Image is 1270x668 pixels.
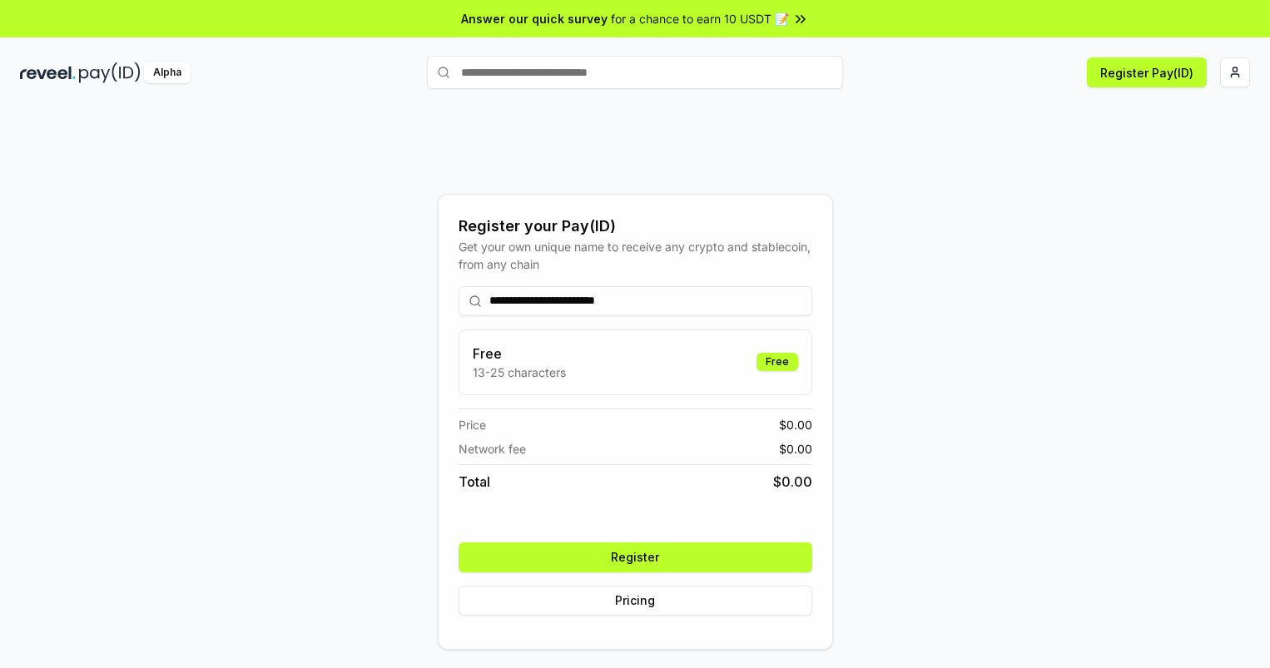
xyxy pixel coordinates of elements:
[459,238,812,273] div: Get your own unique name to receive any crypto and stablecoin, from any chain
[773,472,812,492] span: $ 0.00
[473,344,566,364] h3: Free
[779,440,812,458] span: $ 0.00
[461,10,608,27] span: Answer our quick survey
[757,353,798,371] div: Free
[459,215,812,238] div: Register your Pay(ID)
[779,416,812,433] span: $ 0.00
[20,62,76,83] img: reveel_dark
[611,10,789,27] span: for a chance to earn 10 USDT 📝
[459,440,526,458] span: Network fee
[144,62,191,83] div: Alpha
[459,542,812,572] button: Register
[459,416,486,433] span: Price
[79,62,141,83] img: pay_id
[473,364,566,381] p: 13-25 characters
[459,586,812,616] button: Pricing
[1087,57,1207,87] button: Register Pay(ID)
[459,472,490,492] span: Total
